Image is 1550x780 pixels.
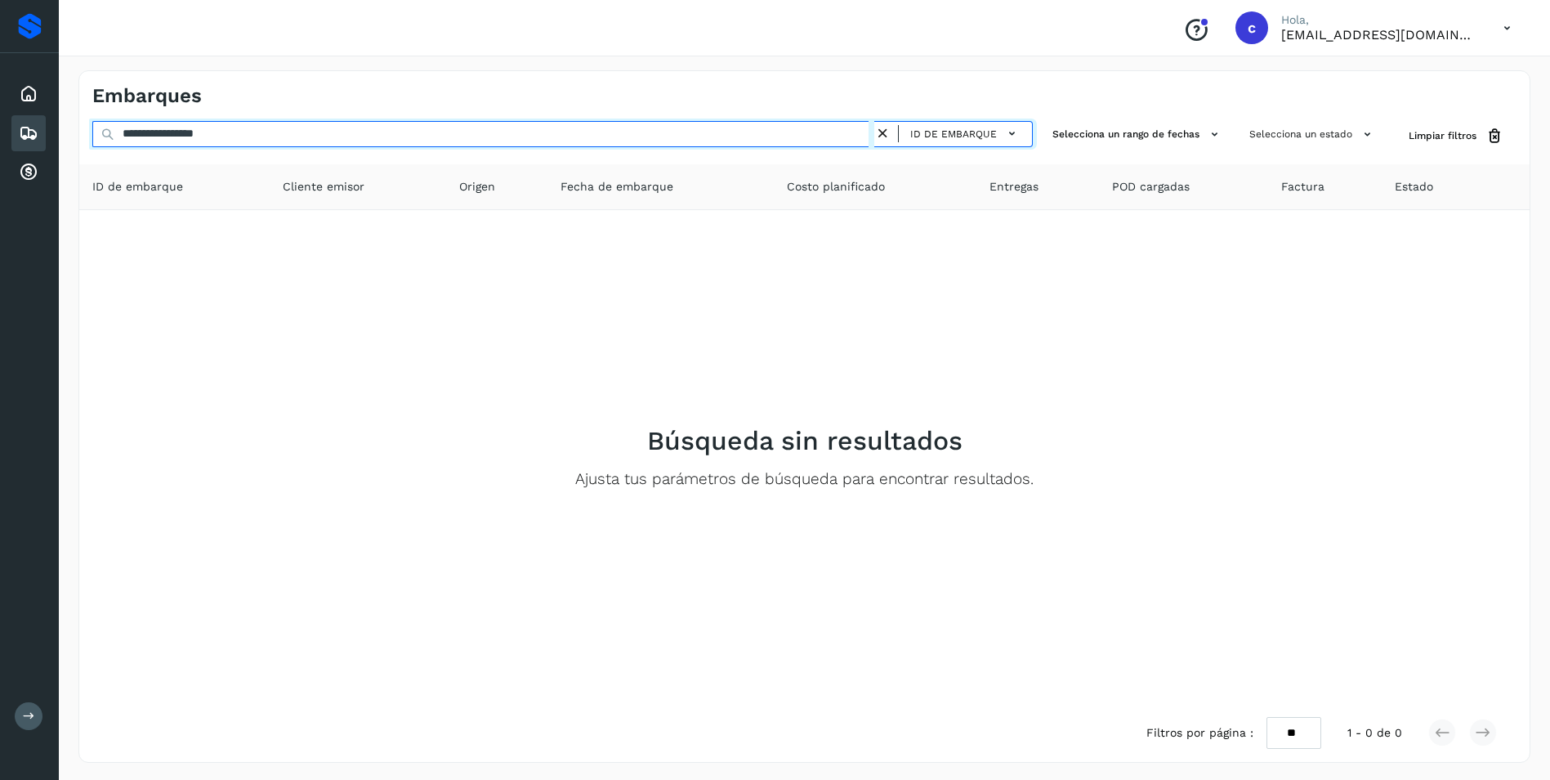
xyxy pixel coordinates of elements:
[1281,178,1324,195] span: Factura
[1146,724,1253,742] span: Filtros por página :
[459,178,495,195] span: Origen
[1409,128,1476,143] span: Limpiar filtros
[905,122,1025,146] button: ID de embarque
[1396,121,1516,151] button: Limpiar filtros
[11,115,46,151] div: Embarques
[1046,121,1230,148] button: Selecciona un rango de fechas
[989,178,1039,195] span: Entregas
[283,178,364,195] span: Cliente emisor
[1243,121,1382,148] button: Selecciona un estado
[561,178,673,195] span: Fecha de embarque
[1395,178,1433,195] span: Estado
[787,178,885,195] span: Costo planificado
[1347,724,1402,742] span: 1 - 0 de 0
[1281,27,1477,43] p: cuentasxcobrar@readysolutions.com.mx
[92,84,202,108] h4: Embarques
[11,76,46,112] div: Inicio
[1281,13,1477,27] p: Hola,
[1112,178,1190,195] span: POD cargadas
[575,470,1034,489] p: Ajusta tus parámetros de búsqueda para encontrar resultados.
[92,178,183,195] span: ID de embarque
[647,425,963,456] h2: Búsqueda sin resultados
[11,155,46,191] div: Cuentas por cobrar
[910,127,997,141] span: ID de embarque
